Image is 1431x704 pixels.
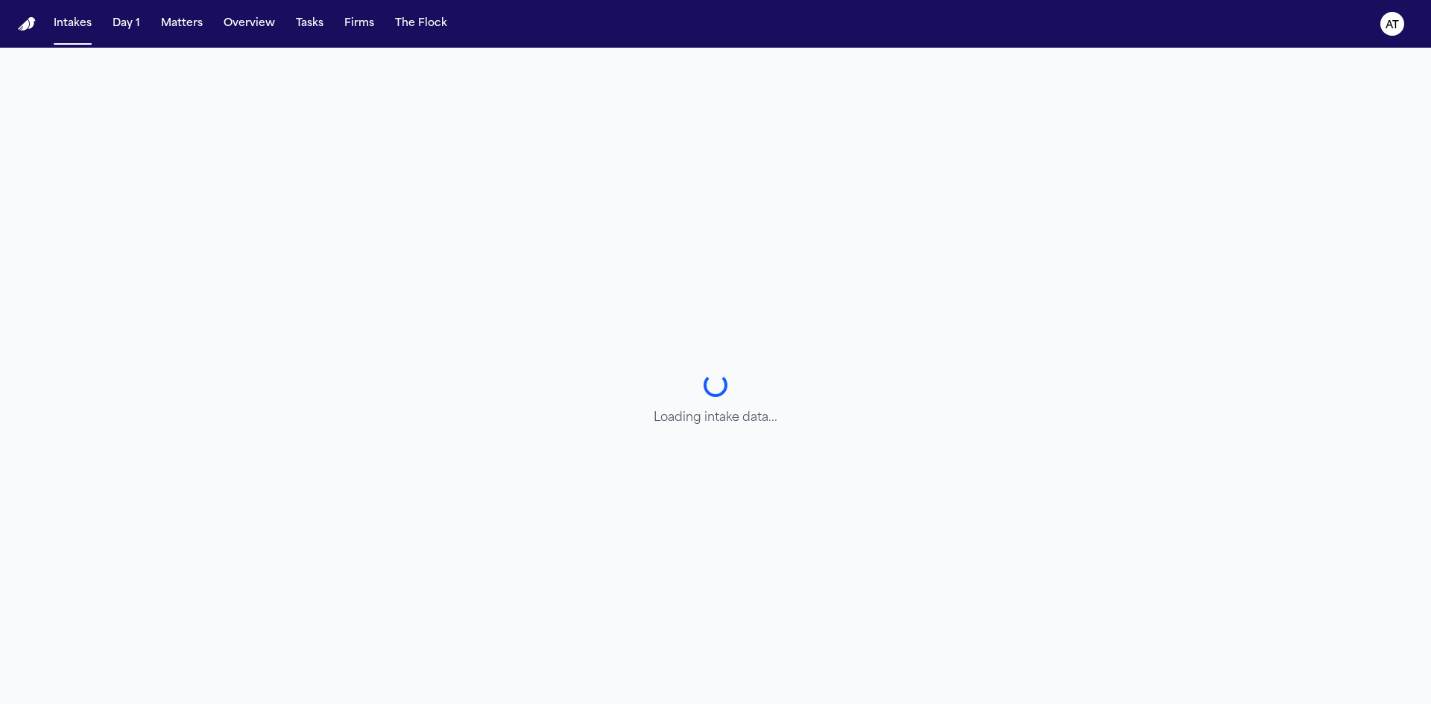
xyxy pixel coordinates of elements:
p: Loading intake data... [654,409,777,427]
img: Finch Logo [18,17,36,31]
a: Home [18,17,36,31]
button: Overview [218,10,281,37]
button: Intakes [48,10,98,37]
button: Firms [338,10,380,37]
button: Day 1 [107,10,146,37]
button: Matters [155,10,209,37]
button: The Flock [389,10,453,37]
button: Tasks [290,10,329,37]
